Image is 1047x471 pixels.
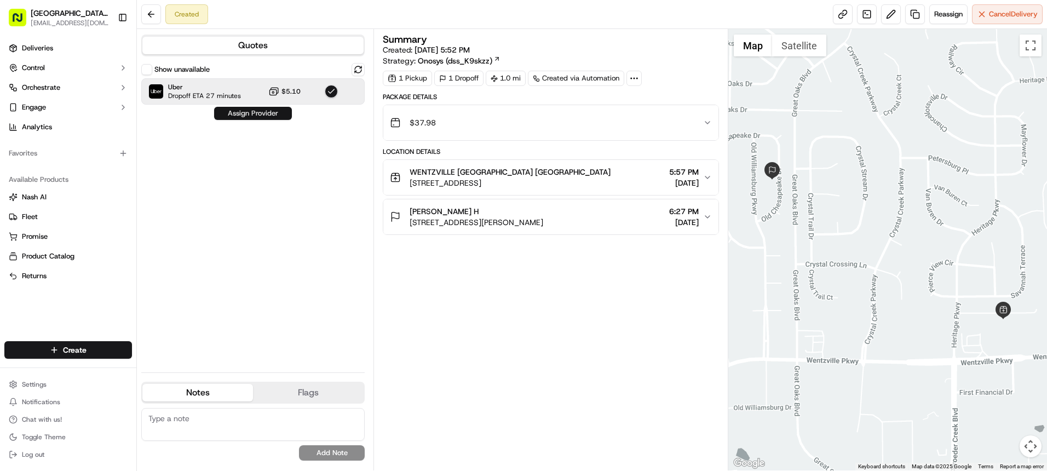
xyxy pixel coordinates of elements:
[4,79,132,96] button: Orchestrate
[97,170,119,179] span: [DATE]
[11,159,28,177] img: Joseph V.
[281,87,301,96] span: $5.10
[11,44,199,61] p: Welcome 👋
[253,384,364,401] button: Flags
[22,122,52,132] span: Analytics
[11,105,31,124] img: 1736555255976-a54dd68f-1ca7-489b-9aae-adbdc363a1c4
[383,199,718,234] button: [PERSON_NAME] H[STREET_ADDRESS][PERSON_NAME]6:27 PM[DATE]
[383,160,718,195] button: WENTZVILLE [GEOGRAPHIC_DATA] [GEOGRAPHIC_DATA][STREET_ADDRESS]5:57 PM[DATE]
[418,55,501,66] a: Onosys (dss_K9skzz)
[929,4,968,24] button: Reassign
[418,55,492,66] span: Onosys (dss_K9skzz)
[410,177,611,188] span: [STREET_ADDRESS]
[22,271,47,281] span: Returns
[486,71,526,86] div: 1.0 mi
[109,272,133,280] span: Pylon
[383,93,719,101] div: Package Details
[4,394,132,410] button: Notifications
[383,44,470,55] span: Created:
[9,192,128,202] a: Nash AI
[36,199,59,208] span: [DATE]
[978,463,993,469] a: Terms (opens in new tab)
[22,245,84,256] span: Knowledge Base
[4,39,132,57] a: Deliveries
[22,102,46,112] span: Engage
[9,271,128,281] a: Returns
[989,9,1038,19] span: Cancel Delivery
[9,251,128,261] a: Product Catalog
[11,246,20,255] div: 📗
[63,344,87,355] span: Create
[4,188,132,206] button: Nash AI
[4,341,132,359] button: Create
[410,217,543,228] span: [STREET_ADDRESS][PERSON_NAME]
[4,118,132,136] a: Analytics
[4,377,132,392] button: Settings
[4,412,132,427] button: Chat with us!
[731,456,767,470] a: Open this area in Google Maps (opens a new window)
[410,117,436,128] span: $37.98
[93,246,101,255] div: 💻
[1020,35,1042,56] button: Toggle fullscreen view
[22,251,74,261] span: Product Catalog
[528,71,624,86] div: Created via Automation
[7,240,88,260] a: 📗Knowledge Base
[1000,463,1044,469] a: Report a map error
[142,384,253,401] button: Notes
[772,35,826,56] button: Show satellite imagery
[934,9,963,19] span: Reassign
[22,433,66,441] span: Toggle Theme
[103,245,176,256] span: API Documentation
[77,271,133,280] a: Powered byPylon
[22,232,48,242] span: Promise
[669,177,699,188] span: [DATE]
[22,212,38,222] span: Fleet
[1020,435,1042,457] button: Map camera controls
[669,217,699,228] span: [DATE]
[22,63,45,73] span: Control
[22,43,53,53] span: Deliveries
[11,11,33,33] img: Nash
[383,35,427,44] h3: Summary
[669,166,699,177] span: 5:57 PM
[912,463,971,469] span: Map data ©2025 Google
[214,107,292,120] button: Assign Provider
[4,228,132,245] button: Promise
[4,145,132,162] div: Favorites
[31,8,109,19] button: [GEOGRAPHIC_DATA] - [GEOGRAPHIC_DATA], [GEOGRAPHIC_DATA]
[972,4,1043,24] button: CancelDelivery
[415,45,470,55] span: [DATE] 5:52 PM
[49,116,151,124] div: We're available if you need us!
[22,83,60,93] span: Orchestrate
[4,447,132,462] button: Log out
[168,91,241,100] span: Dropoff ETA 27 minutes
[22,415,62,424] span: Chat with us!
[4,429,132,445] button: Toggle Theme
[434,71,484,86] div: 1 Dropoff
[410,166,611,177] span: WENTZVILLE [GEOGRAPHIC_DATA] [GEOGRAPHIC_DATA]
[23,105,43,124] img: 1756434665150-4e636765-6d04-44f2-b13a-1d7bbed723a0
[22,192,47,202] span: Nash AI
[22,380,47,389] span: Settings
[383,147,719,156] div: Location Details
[4,248,132,265] button: Product Catalog
[4,208,132,226] button: Fleet
[9,212,128,222] a: Fleet
[268,86,301,97] button: $5.10
[22,170,31,179] img: 1736555255976-a54dd68f-1ca7-489b-9aae-adbdc363a1c4
[168,83,241,91] span: Uber
[28,71,197,82] input: Got a question? Start typing here...
[9,232,128,242] a: Promise
[383,71,432,86] div: 1 Pickup
[91,170,95,179] span: •
[4,171,132,188] div: Available Products
[22,450,44,459] span: Log out
[88,240,180,260] a: 💻API Documentation
[170,140,199,153] button: See all
[669,206,699,217] span: 6:27 PM
[149,84,163,99] img: Uber
[4,267,132,285] button: Returns
[410,206,479,217] span: [PERSON_NAME] H
[186,108,199,121] button: Start new chat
